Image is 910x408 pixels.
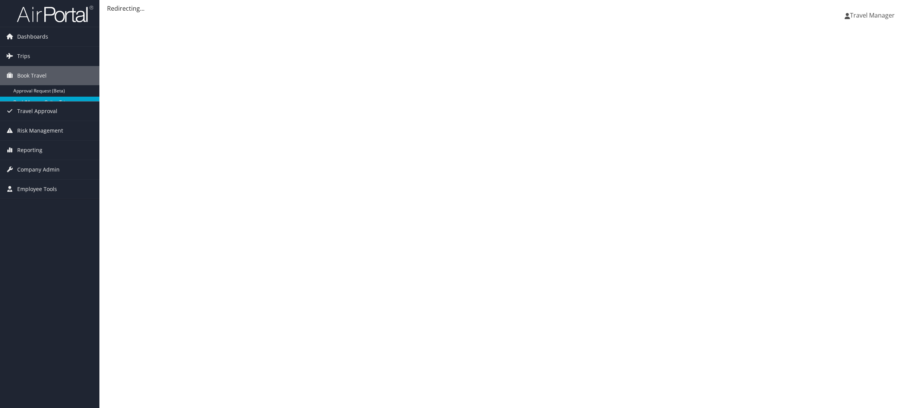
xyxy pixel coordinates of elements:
[17,180,57,199] span: Employee Tools
[17,141,42,160] span: Reporting
[17,160,60,179] span: Company Admin
[17,102,57,121] span: Travel Approval
[17,66,47,85] span: Book Travel
[17,5,93,23] img: airportal-logo.png
[850,11,895,19] span: Travel Manager
[17,47,30,66] span: Trips
[17,121,63,140] span: Risk Management
[17,27,48,46] span: Dashboards
[107,4,902,13] div: Redirecting...
[845,4,902,27] a: Travel Manager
